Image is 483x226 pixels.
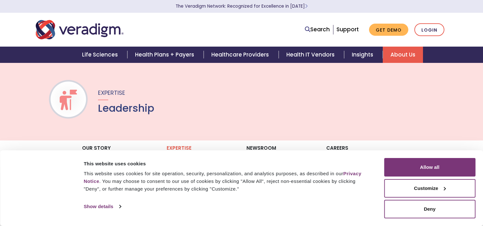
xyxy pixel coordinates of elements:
a: Login [414,23,444,36]
a: Health Plans + Payers [127,47,204,63]
a: About Us [383,47,423,63]
a: Get Demo [369,24,408,36]
a: Show details [84,202,121,211]
div: This website uses cookies [84,160,370,168]
a: Support [336,26,359,33]
img: Veradigm logo [36,19,124,40]
h1: Leadership [98,102,154,114]
a: Healthcare Providers [204,47,278,63]
button: Allow all [384,158,475,177]
button: Deny [384,200,475,218]
div: This website uses cookies for site operation, security, personalization, and analytics purposes, ... [84,170,370,193]
span: Learn More [305,3,308,9]
a: Health IT Vendors [279,47,344,63]
a: Life Sciences [74,47,127,63]
button: Customize [384,179,475,198]
span: Expertise [98,89,125,97]
a: The Veradigm Network: Recognized for Excellence in [DATE]Learn More [176,3,308,9]
a: Search [305,25,330,34]
a: Insights [344,47,383,63]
